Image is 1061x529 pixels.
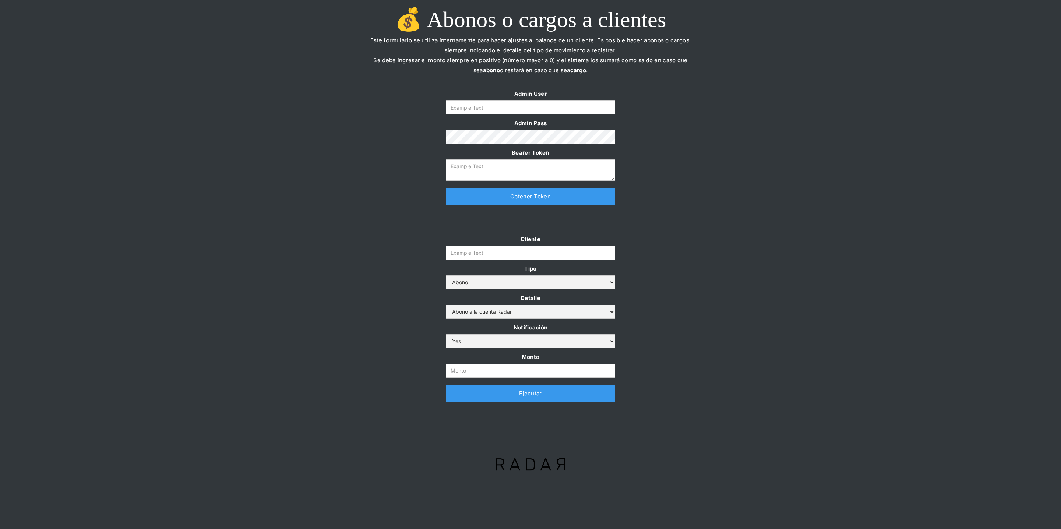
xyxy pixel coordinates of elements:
label: Admin Pass [446,118,615,128]
a: Ejecutar [446,385,615,402]
label: Detalle [446,293,615,303]
form: Form [446,89,615,181]
label: Monto [446,352,615,362]
label: Admin User [446,89,615,99]
label: Bearer Token [446,148,615,158]
input: Example Text [446,100,615,114]
label: Cliente [446,234,615,244]
label: Tipo [446,264,615,274]
strong: cargo [570,67,586,74]
input: Monto [446,364,615,378]
form: Form [446,234,615,378]
strong: abono [483,67,500,74]
h1: 💰 Abonos o cargos a clientes [365,7,696,32]
a: Obtener Token [446,188,615,205]
input: Example Text [446,246,615,260]
label: Notificación [446,322,615,332]
img: Logo Radar [483,446,577,483]
p: Este formulario se utiliza internamente para hacer ajustes al balance de un cliente. Es posible h... [365,35,696,85]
